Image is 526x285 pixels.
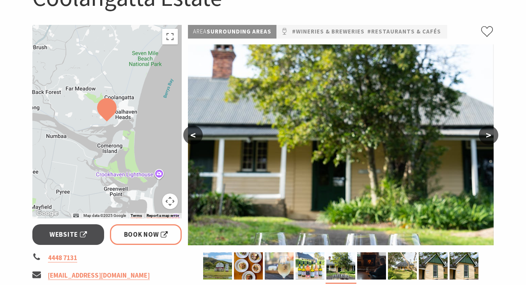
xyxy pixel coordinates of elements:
button: Keyboard shortcuts [73,213,79,218]
button: > [479,126,498,144]
button: < [183,126,203,144]
a: Book Now [110,224,182,245]
span: Map data ©2025 Google [83,213,126,218]
p: Surrounding Areas [188,25,276,39]
a: [EMAIL_ADDRESS][DOMAIN_NAME] [48,271,150,280]
a: #Restaurants & Cafés [367,27,441,37]
img: Wine Paddle [188,44,494,245]
a: 4448 7131 [48,253,77,262]
button: Toggle fullscreen view [162,29,178,44]
img: Fireplace [357,252,386,280]
a: Report a map error [147,213,179,218]
img: Wine Range [296,252,324,280]
img: Convict Cottage [388,252,417,280]
img: Glass of Wine [265,252,294,280]
span: Book Now [124,229,168,240]
img: Google [34,208,60,218]
img: Entrance [203,252,232,280]
img: Wine Paddle [326,252,355,280]
span: Area [193,28,207,35]
img: The Cottage [419,252,448,280]
a: Website [32,224,104,245]
a: Terms (opens in new tab) [131,213,142,218]
img: The Cottage [450,252,478,280]
span: Website [50,229,87,240]
button: Map camera controls [162,194,178,209]
a: #Wineries & Breweries [292,27,365,37]
a: Open this area in Google Maps (opens a new window) [34,208,60,218]
img: Casual Dining Menu [234,252,263,280]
